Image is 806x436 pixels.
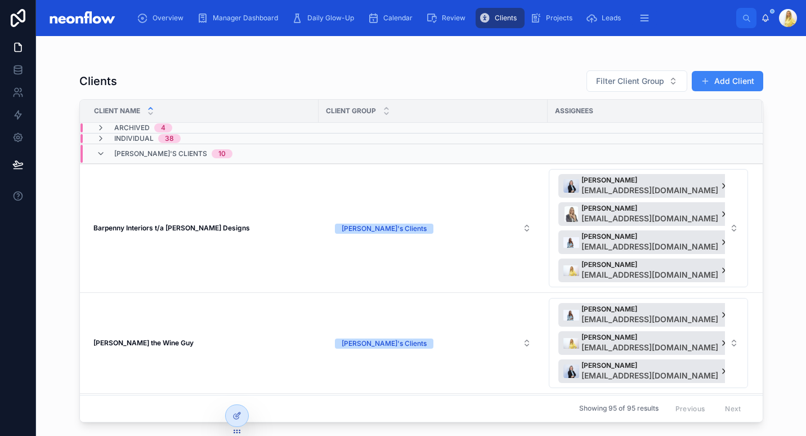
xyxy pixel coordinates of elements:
span: [EMAIL_ADDRESS][DOMAIN_NAME] [581,370,718,381]
span: [EMAIL_ADDRESS][DOMAIN_NAME] [581,342,718,353]
a: Barpenny Interiors t/a [PERSON_NAME] Designs [93,224,312,233]
a: Clients [476,8,525,28]
button: Unselect 4 [558,359,735,383]
span: Leads [602,14,621,23]
span: [EMAIL_ADDRESS][DOMAIN_NAME] [581,314,718,325]
h1: Clients [79,73,117,89]
a: Manager Dashboard [194,8,286,28]
button: Unselect 1 [558,259,735,282]
div: [PERSON_NAME]'s Clients [342,339,427,349]
span: [PERSON_NAME] [581,333,718,342]
span: Archived [114,123,150,132]
button: Unselect 2 [558,303,735,327]
a: Leads [583,8,629,28]
a: Projects [527,8,580,28]
span: [PERSON_NAME]'s Clients [114,149,207,158]
a: Select Button [548,297,749,389]
img: App logo [45,9,119,27]
a: Overview [133,8,191,28]
span: Daily Glow-Up [307,14,354,23]
button: Unselect 1 [558,331,735,355]
span: [EMAIL_ADDRESS][DOMAIN_NAME] [581,185,718,196]
a: Calendar [364,8,420,28]
strong: [PERSON_NAME] the Wine Guy [93,339,194,347]
button: Add Client [692,71,763,91]
button: Unselect 3 [558,202,735,226]
div: 10 [218,149,226,158]
div: 4 [161,123,165,132]
span: [PERSON_NAME] [581,260,718,269]
span: Clients [495,14,517,23]
span: Calendar [383,14,413,23]
span: Client Group [326,106,376,115]
span: [PERSON_NAME] [581,232,718,241]
a: Select Button [548,168,749,288]
a: Select Button [325,217,541,239]
span: Showing 95 of 95 results [579,404,659,413]
button: Select Button [326,218,540,238]
a: Review [423,8,473,28]
div: 38 [165,134,174,143]
a: [PERSON_NAME] the Wine Guy [93,339,312,348]
span: Individual [114,134,154,143]
span: [PERSON_NAME] [581,176,718,185]
span: [EMAIL_ADDRESS][DOMAIN_NAME] [581,241,718,252]
button: Select Button [549,298,748,388]
span: Review [442,14,465,23]
span: Overview [153,14,183,23]
button: Select Button [549,169,748,287]
span: Client Name [94,106,140,115]
a: Select Button [325,332,541,354]
span: [PERSON_NAME] [581,305,718,314]
span: Filter Client Group [596,75,664,87]
span: [EMAIL_ADDRESS][DOMAIN_NAME] [581,213,718,224]
div: [PERSON_NAME]'s Clients [342,224,427,234]
span: Projects [546,14,572,23]
strong: Barpenny Interiors t/a [PERSON_NAME] Designs [93,224,250,232]
button: Unselect 4 [558,174,735,198]
span: [PERSON_NAME] [581,204,718,213]
button: Select Button [326,333,540,353]
span: Assignees [555,106,593,115]
button: Select Button [586,70,687,92]
span: [EMAIL_ADDRESS][DOMAIN_NAME] [581,269,718,281]
span: [PERSON_NAME] [581,361,718,370]
div: scrollable content [128,6,736,30]
a: Daily Glow-Up [288,8,362,28]
button: Unselect 2 [558,230,735,254]
span: Manager Dashboard [213,14,278,23]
